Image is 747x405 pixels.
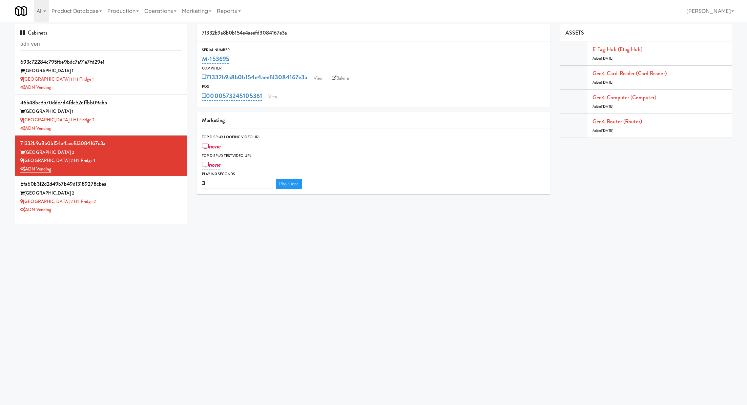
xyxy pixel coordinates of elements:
a: M-153695 [202,54,229,64]
span: Added [593,104,614,109]
span: [DATE] [602,104,614,109]
a: View [265,92,281,102]
img: Micromart [15,5,27,17]
a: [GEOGRAPHIC_DATA] 1 H1 Fridge 1 [20,76,94,82]
div: Top Display Test Video Url [202,153,545,159]
a: ADN Vending [20,206,51,213]
div: 71332b9a8b0b154e4aeefd3084167e3a [197,24,550,42]
a: View [310,73,326,83]
a: ADN Vending [20,125,51,131]
span: Marketing [202,116,225,124]
span: [DATE] [602,80,614,85]
a: Play Once [276,179,302,189]
li: 693c72284c795fbe9bdc7a91e7fd29e1[GEOGRAPHIC_DATA] 1 [GEOGRAPHIC_DATA] 1 H1 Fridge 1ADN Vending [15,54,187,95]
a: [GEOGRAPHIC_DATA] 2 H2 Fridge 2 [20,198,96,205]
span: ASSETS [565,29,584,37]
a: 0000573245105361 [202,91,262,101]
div: 71332b9a8b0b154e4aeefd3084167e3a [20,138,182,148]
div: [GEOGRAPHIC_DATA] 2 [20,189,182,198]
div: [GEOGRAPHIC_DATA] 1 [20,107,182,116]
a: Gen4-router (Router) [593,118,642,125]
a: 71332b9a8b0b154e4aeefd3084167e3a [202,73,307,82]
div: POS [202,83,545,90]
a: [GEOGRAPHIC_DATA] 2 H2 Fridge 1 [20,157,95,164]
a: Gen4-card-reader (Card Reader) [593,69,667,77]
span: Added [593,80,614,85]
div: 693c72284c795fbe9bdc7a91e7fd29e1 [20,57,182,67]
div: Top Display Looping Video Url [202,134,545,141]
li: 71332b9a8b0b154e4aeefd3084167e3a[GEOGRAPHIC_DATA] 2 [GEOGRAPHIC_DATA] 2 H2 Fridge 1ADN Vending [15,136,187,176]
span: [DATE] [602,128,614,133]
li: 46b48bc3570dde7d4fdc52dffbb09ebb[GEOGRAPHIC_DATA] 1 [GEOGRAPHIC_DATA] 1 H1 Fridge 2ADN Vending [15,95,187,136]
a: [GEOGRAPHIC_DATA] 1 H1 Fridge 2 [20,117,95,123]
span: [DATE] [602,56,614,61]
a: Gen4-computer (Computer) [593,94,656,101]
div: Serial Number [202,47,545,54]
li: efa60b3f2d2d49b7b49d13189278cbea[GEOGRAPHIC_DATA] 2 [GEOGRAPHIC_DATA] 2 H2 Fridge 2ADN Vending [15,176,187,217]
a: none [202,142,221,151]
div: [GEOGRAPHIC_DATA] 1 [20,67,182,75]
span: Added [593,128,614,133]
a: ADN Vending [20,84,51,90]
a: Balena [329,73,352,83]
a: none [202,160,221,169]
input: Search cabinets [20,38,182,50]
a: E-tag-hub (Etag Hub) [593,45,642,53]
div: [GEOGRAPHIC_DATA] 2 [20,148,182,157]
div: Computer [202,65,545,72]
span: Added [593,56,614,61]
div: efa60b3f2d2d49b7b49d13189278cbea [20,179,182,189]
span: Cabinets [20,29,47,37]
div: 46b48bc3570dde7d4fdc52dffbb09ebb [20,98,182,108]
a: ADN Vending [20,166,51,173]
div: Play in X seconds [202,171,545,178]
